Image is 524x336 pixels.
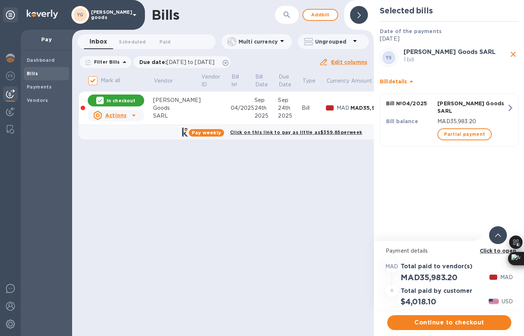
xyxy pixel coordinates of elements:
[107,97,135,104] p: In checkout
[401,263,472,270] h3: Total paid to vendor(s)
[404,48,496,55] b: [PERSON_NAME] Goods SARL
[6,71,15,80] img: Foreign exchange
[91,59,120,65] p: Filter Bills
[152,7,179,23] h1: Bills
[239,38,278,45] p: Multi currency
[278,96,302,104] div: Sep
[437,118,507,125] p: MAD35,983.20
[230,129,362,135] b: Click on this link to pay as little as $359.85 per week
[255,112,278,120] div: 2025
[386,100,434,107] p: Bill № 04/2025
[231,73,244,89] p: Bill №
[508,49,519,60] button: close
[385,263,398,269] strong: MAD
[444,130,485,139] span: Partial payment
[278,112,302,120] div: 2025
[387,315,511,330] button: Continue to checkout
[489,275,497,280] img: MAD
[401,273,457,282] h2: MAD35,983.20
[3,7,18,22] div: Unpin categories
[231,104,255,112] div: 04/2025
[386,247,513,255] p: Payment details
[27,57,55,63] b: Dashboard
[231,73,254,89] span: Bill №
[159,38,171,46] span: Paid
[153,96,201,104] div: [PERSON_NAME]
[91,10,128,20] p: [PERSON_NAME] goods
[27,71,38,76] b: Bills
[380,70,519,93] div: Billdetails
[351,77,381,85] span: Amount
[201,73,220,89] p: Vendor ID
[101,77,120,84] p: Mark all
[401,288,472,295] h3: Total paid by customer
[480,248,517,254] b: Click to open
[380,35,519,43] p: [DATE]
[386,55,392,60] b: YS
[105,112,126,118] u: Actions
[500,273,513,281] p: MAD
[303,77,326,85] span: Type
[27,36,66,43] p: Pay
[153,104,201,112] div: Goods
[255,104,278,112] div: 24th
[279,73,292,89] p: Due Date
[303,77,316,85] p: Type
[27,10,58,19] img: Logo
[153,77,172,85] p: Vendor
[279,73,301,89] span: Due Date
[437,128,492,140] button: Partial payment
[255,73,278,89] span: Bill Date
[502,298,513,305] p: USD
[153,112,201,120] div: SARL
[90,36,107,47] span: Inbox
[386,285,398,297] div: =
[393,318,505,327] span: Continue to checkout
[404,56,508,64] p: 1 bill
[326,105,334,111] img: MAD
[255,96,278,104] div: Sep
[380,28,441,34] b: Date of the payments
[139,58,219,66] p: Due date :
[77,12,84,17] b: YG
[380,6,519,15] h2: Selected bills
[489,299,499,304] img: USD
[166,59,214,65] span: [DATE] to [DATE]
[119,38,146,46] span: Scheduled
[315,38,350,45] p: Ungrouped
[201,73,230,89] span: Vendor ID
[133,56,231,68] div: Due date:[DATE] to [DATE]
[337,104,350,112] p: MAD
[302,104,326,112] div: Bill
[303,9,338,21] button: Addbill
[386,118,434,125] p: Bill balance
[27,84,52,90] b: Payments
[437,100,507,115] p: [PERSON_NAME] Goods SARL
[255,73,268,89] p: Bill Date
[380,93,519,147] button: Bill №04/2025[PERSON_NAME] Goods SARLBill balanceMAD35,983.20Partial payment
[278,104,302,112] div: 24th
[27,97,48,103] b: Vendors
[380,79,407,84] b: Bill details
[309,10,331,19] span: Add bill
[153,77,182,85] span: Vendor
[350,104,392,112] div: MAD35,983.20
[192,130,221,135] b: Pay weekly
[331,59,367,65] u: Edit columns
[327,77,350,85] p: Currency
[351,77,372,85] p: Amount
[401,297,436,306] h2: $4,018.10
